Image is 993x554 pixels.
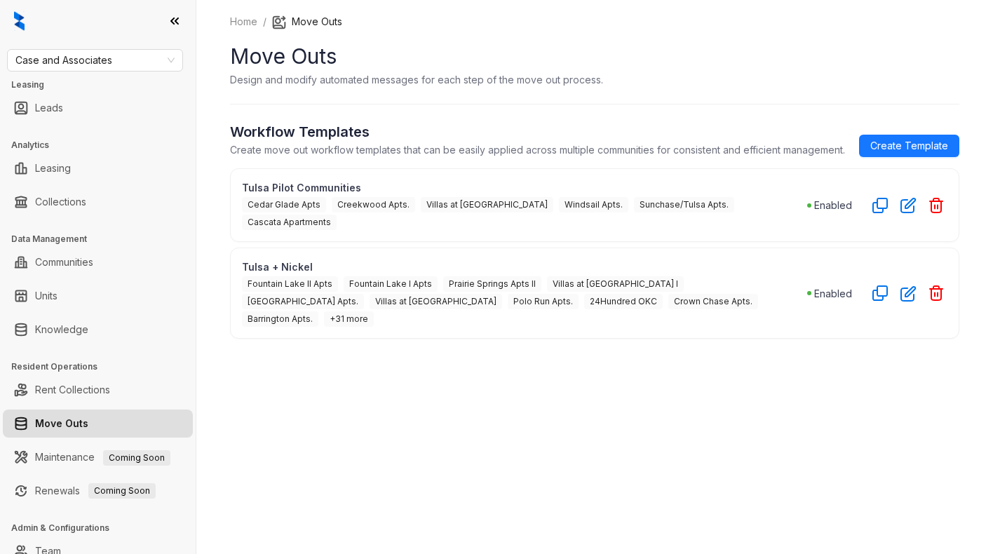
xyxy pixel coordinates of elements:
[344,276,438,292] span: Fountain Lake I Apts
[11,233,196,245] h3: Data Management
[3,376,193,404] li: Rent Collections
[242,276,338,292] span: Fountain Lake II Apts
[3,316,193,344] li: Knowledge
[272,14,342,29] li: Move Outs
[14,11,25,31] img: logo
[15,50,175,71] span: Case and Associates
[11,522,196,534] h3: Admin & Configurations
[35,376,110,404] a: Rent Collections
[859,135,959,157] a: Create Template
[35,188,86,216] a: Collections
[35,94,63,122] a: Leads
[332,197,415,212] span: Creekwood Apts.
[230,142,845,157] p: Create move out workflow templates that can be easily applied across multiple communities for con...
[230,121,845,142] h2: Workflow Templates
[547,276,684,292] span: Villas at [GEOGRAPHIC_DATA] I
[814,286,852,301] p: Enabled
[11,79,196,91] h3: Leasing
[3,188,193,216] li: Collections
[11,360,196,373] h3: Resident Operations
[263,14,266,29] li: /
[242,197,326,212] span: Cedar Glade Apts
[3,282,193,310] li: Units
[227,14,260,29] a: Home
[242,294,364,309] span: [GEOGRAPHIC_DATA] Apts.
[508,294,579,309] span: Polo Run Apts.
[35,477,156,505] a: RenewalsComing Soon
[370,294,502,309] span: Villas at [GEOGRAPHIC_DATA]
[421,197,553,212] span: Villas at [GEOGRAPHIC_DATA]
[3,410,193,438] li: Move Outs
[443,276,541,292] span: Prairie Springs Apts II
[11,139,196,151] h3: Analytics
[35,248,93,276] a: Communities
[3,477,193,505] li: Renewals
[230,41,959,72] h1: Move Outs
[88,483,156,499] span: Coming Soon
[3,248,193,276] li: Communities
[870,138,948,154] span: Create Template
[3,154,193,182] li: Leasing
[230,72,603,87] p: Design and modify automated messages for each step of the move out process.
[814,198,852,212] p: Enabled
[3,94,193,122] li: Leads
[103,450,170,466] span: Coming Soon
[584,294,663,309] span: 24Hundred OKC
[242,215,337,230] span: Cascata Apartments
[668,294,758,309] span: Crown Chase Apts.
[35,154,71,182] a: Leasing
[559,197,628,212] span: Windsail Apts.
[35,282,58,310] a: Units
[324,311,374,327] span: +31 more
[242,259,807,274] p: Tulsa + Nickel
[242,180,807,195] p: Tulsa Pilot Communities
[242,311,318,327] span: Barrington Apts.
[634,197,734,212] span: Sunchase/Tulsa Apts.
[35,316,88,344] a: Knowledge
[35,410,88,438] a: Move Outs
[3,443,193,471] li: Maintenance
